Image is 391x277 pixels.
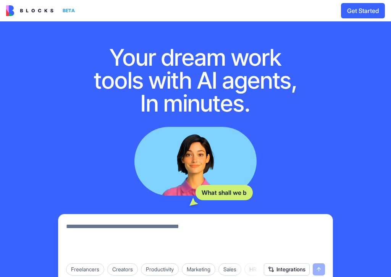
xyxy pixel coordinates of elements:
[182,263,215,275] div: Marketing
[341,3,385,18] button: Get Started
[244,263,292,275] div: HR & Recruiting
[264,263,310,275] button: Integrations
[195,185,253,200] div: What shall we b
[6,5,53,16] img: logo
[66,263,104,275] div: Freelancers
[107,263,138,275] div: Creators
[60,5,78,16] div: BETA
[86,46,305,115] h1: Your dream work tools with AI agents, In minutes.
[141,263,179,275] div: Productivity
[6,5,78,16] a: BETA
[218,263,241,275] div: Sales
